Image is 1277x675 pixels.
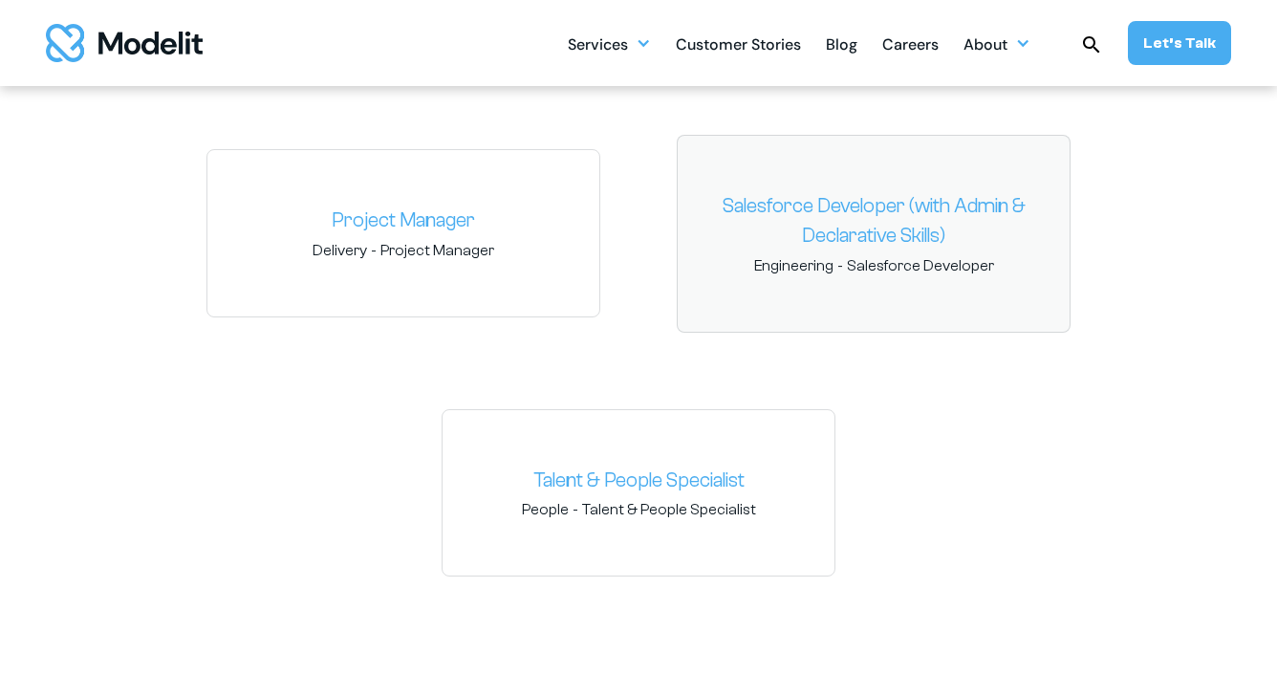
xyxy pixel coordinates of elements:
a: Blog [826,25,857,62]
a: home [46,24,203,62]
span: Engineering [754,255,833,276]
span: - [693,255,1054,276]
span: - [223,240,584,261]
span: Project Manager [380,240,494,261]
div: About [963,25,1030,62]
div: Customer Stories [676,28,801,65]
div: About [963,28,1007,65]
div: Services [568,25,651,62]
a: Salesforce Developer (with Admin & Declarative Skills) [693,191,1054,251]
a: Let’s Talk [1128,21,1231,65]
img: modelit logo [46,24,203,62]
span: Talent & People Specialist [582,499,756,520]
div: Let’s Talk [1143,33,1216,54]
a: Project Manager [223,206,584,236]
a: Talent & People Specialist [458,466,819,496]
div: Blog [826,28,857,65]
a: Careers [882,25,939,62]
span: Delivery [313,240,367,261]
div: Careers [882,28,939,65]
span: People [522,499,569,520]
span: Salesforce Developer [847,255,994,276]
div: Services [568,28,628,65]
a: Customer Stories [676,25,801,62]
span: - [458,499,819,520]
